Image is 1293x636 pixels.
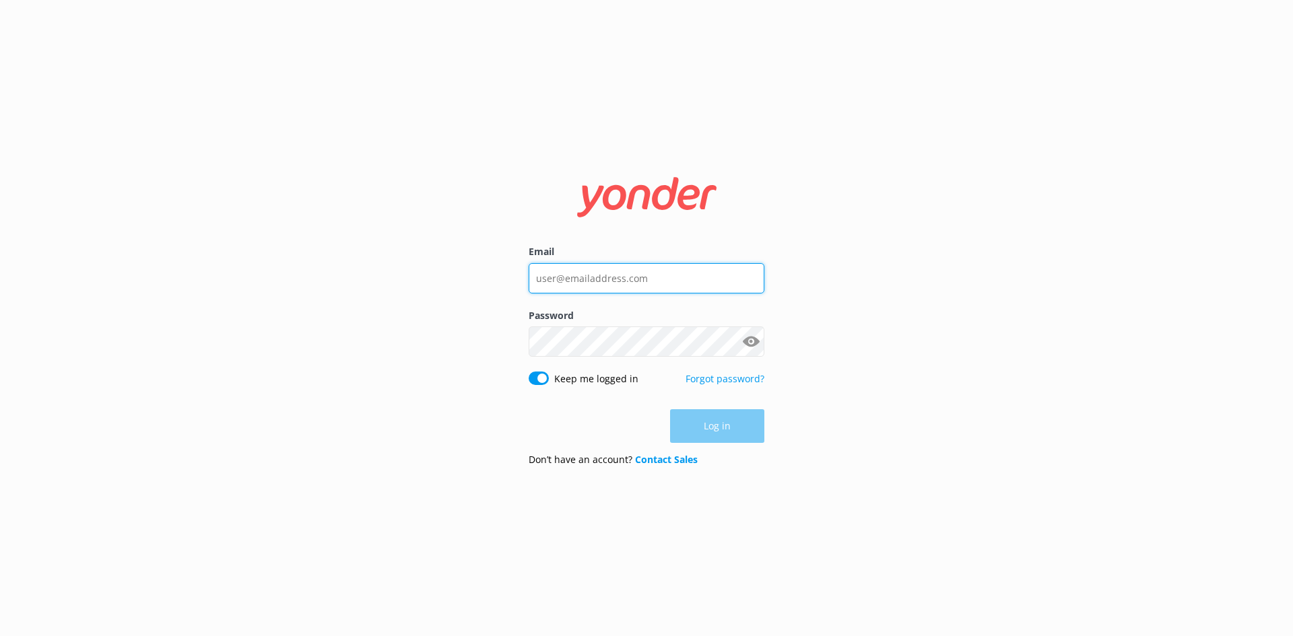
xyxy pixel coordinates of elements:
[529,244,764,259] label: Email
[686,372,764,385] a: Forgot password?
[554,372,638,386] label: Keep me logged in
[737,328,764,355] button: Show password
[529,452,698,467] p: Don’t have an account?
[529,263,764,293] input: user@emailaddress.com
[529,308,764,323] label: Password
[635,453,698,466] a: Contact Sales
